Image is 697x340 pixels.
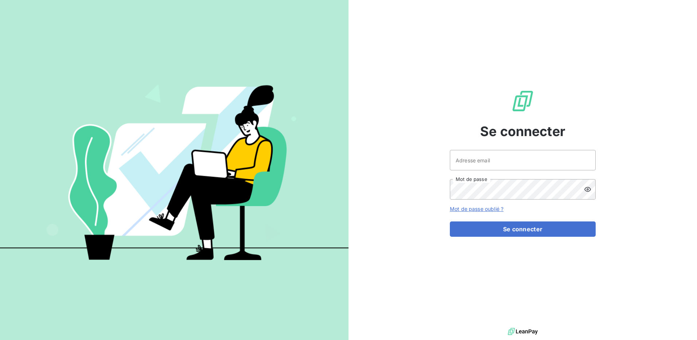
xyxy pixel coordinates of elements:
[450,206,503,212] a: Mot de passe oublié ?
[450,150,596,170] input: placeholder
[480,121,565,141] span: Se connecter
[511,89,534,113] img: Logo LeanPay
[450,221,596,237] button: Se connecter
[508,326,538,337] img: logo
